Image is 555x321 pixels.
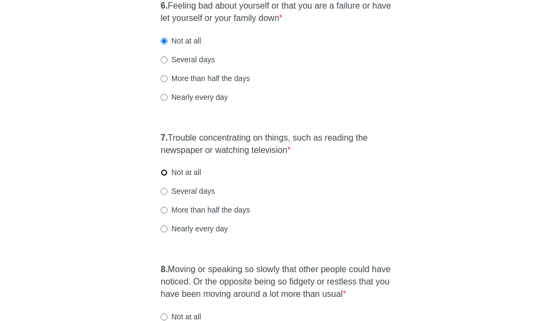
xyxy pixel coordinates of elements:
[161,133,168,142] strong: 7.
[161,188,168,195] input: Several days
[161,92,228,103] label: Nearly every day
[161,56,168,63] input: Several days
[161,54,215,65] label: Several days
[161,73,250,84] label: More than half the days
[161,167,201,178] label: Not at all
[161,132,394,157] label: Trouble concentrating on things, such as reading the newspaper or watching television
[161,264,394,301] label: Moving or speaking so slowly that other people could have noticed. Or the opposite being so fidge...
[161,265,168,274] strong: 8.
[161,94,168,101] input: Nearly every day
[161,1,168,10] strong: 6.
[161,223,228,234] label: Nearly every day
[161,205,250,215] label: More than half the days
[161,186,215,196] label: Several days
[161,38,168,45] input: Not at all
[161,35,201,46] label: Not at all
[161,207,168,214] input: More than half the days
[161,169,168,176] input: Not at all
[161,225,168,232] input: Nearly every day
[161,313,168,320] input: Not at all
[161,75,168,82] input: More than half the days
